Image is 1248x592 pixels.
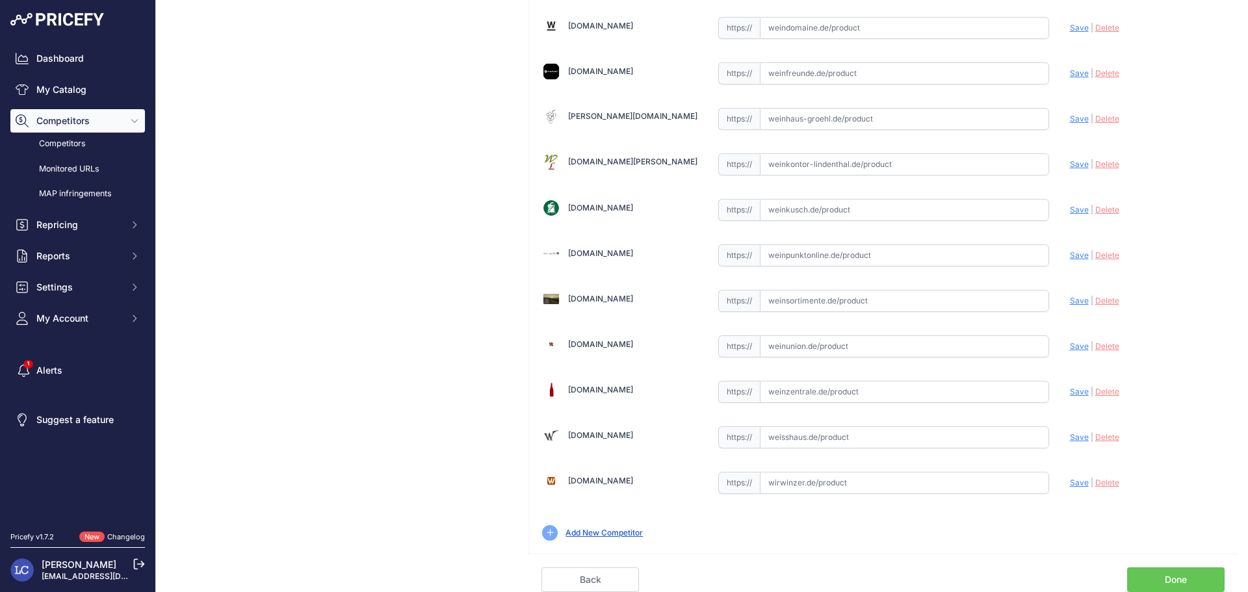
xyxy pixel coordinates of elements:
span: Save [1070,432,1089,442]
span: Save [1070,387,1089,396]
a: Alerts [10,359,145,382]
span: https:// [718,381,760,403]
span: | [1091,68,1093,78]
a: [DOMAIN_NAME] [568,21,633,31]
span: | [1091,296,1093,305]
a: [DOMAIN_NAME] [568,430,633,440]
span: Delete [1095,250,1119,260]
a: MAP infringements [10,183,145,205]
button: Reports [10,244,145,268]
span: | [1091,205,1093,214]
span: Save [1070,250,1089,260]
span: Save [1070,159,1089,169]
span: Save [1070,23,1089,32]
input: wirwinzer.de/product [760,472,1049,494]
a: Competitors [10,133,145,155]
span: https:// [718,62,760,84]
a: [DOMAIN_NAME] [568,476,633,485]
span: Save [1070,478,1089,487]
a: Changelog [107,532,145,541]
a: Suggest a feature [10,408,145,431]
a: [PERSON_NAME] [42,559,116,570]
span: Delete [1095,205,1119,214]
span: Save [1070,68,1089,78]
button: Repricing [10,213,145,237]
a: Monitored URLs [10,158,145,181]
span: Save [1070,296,1089,305]
span: Save [1070,341,1089,351]
span: Delete [1095,432,1119,442]
span: Repricing [36,218,122,231]
input: weinunion.de/product [760,335,1049,357]
span: https:// [718,335,760,357]
span: Delete [1095,387,1119,396]
a: Dashboard [10,47,145,70]
a: [EMAIL_ADDRESS][DOMAIN_NAME] [42,571,177,581]
span: Delete [1095,23,1119,32]
a: [DOMAIN_NAME] [568,203,633,212]
input: weinzentrale.de/product [760,381,1049,403]
div: Pricefy v1.7.2 [10,532,54,543]
span: https:// [718,199,760,221]
span: | [1091,114,1093,123]
nav: Sidebar [10,47,145,516]
span: | [1091,23,1093,32]
span: Save [1070,114,1089,123]
span: New [79,532,105,543]
input: weinsortimente.de/product [760,290,1049,312]
input: weinkusch.de/product [760,199,1049,221]
span: https:// [718,426,760,448]
a: Add New Competitor [565,528,643,537]
span: Delete [1095,478,1119,487]
span: https:// [718,153,760,175]
span: https:// [718,290,760,312]
input: weisshaus.de/product [760,426,1049,448]
input: weindomaine.de/product [760,17,1049,39]
input: weinkontor-lindenthal.de/product [760,153,1049,175]
span: Save [1070,205,1089,214]
span: Delete [1095,159,1119,169]
span: | [1091,341,1093,351]
a: [DOMAIN_NAME] [568,66,633,76]
span: Reports [36,250,122,263]
a: My Catalog [10,78,145,101]
span: | [1091,250,1093,260]
a: Done [1127,567,1225,592]
span: Delete [1095,68,1119,78]
span: | [1091,478,1093,487]
span: Settings [36,281,122,294]
button: Competitors [10,109,145,133]
a: [PERSON_NAME][DOMAIN_NAME] [568,111,697,121]
span: https:// [718,108,760,130]
a: Back [541,567,639,592]
a: [DOMAIN_NAME] [568,385,633,394]
span: https:// [718,472,760,494]
span: https:// [718,17,760,39]
button: Settings [10,276,145,299]
span: Delete [1095,114,1119,123]
span: My Account [36,312,122,325]
span: Delete [1095,296,1119,305]
button: My Account [10,307,145,330]
span: Competitors [36,114,122,127]
a: [DOMAIN_NAME] [568,248,633,258]
input: weinpunktonline.de/product [760,244,1049,266]
a: [DOMAIN_NAME][PERSON_NAME] [568,157,697,166]
span: | [1091,387,1093,396]
a: [DOMAIN_NAME] [568,339,633,349]
input: weinhaus-groehl.de/product [760,108,1049,130]
a: [DOMAIN_NAME] [568,294,633,303]
span: | [1091,159,1093,169]
input: weinfreunde.de/product [760,62,1049,84]
span: Delete [1095,341,1119,351]
span: https:// [718,244,760,266]
img: Pricefy Logo [10,13,104,26]
span: | [1091,432,1093,442]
